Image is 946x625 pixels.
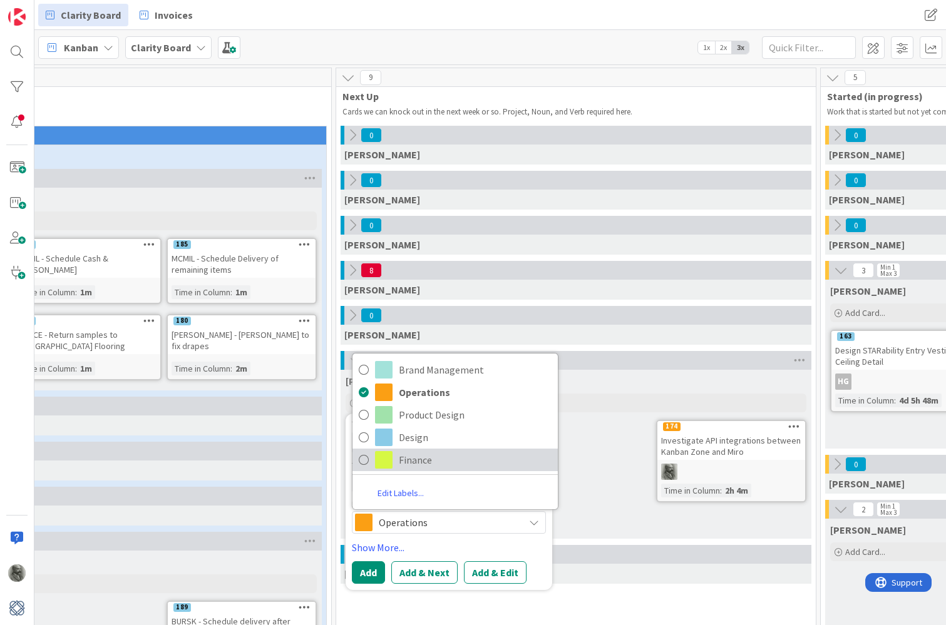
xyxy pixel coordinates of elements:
button: Add & Next [391,561,458,584]
span: 0 [361,218,382,233]
span: 0 [361,128,382,143]
div: 1m [77,285,95,299]
div: Time in Column [661,484,720,497]
span: Gina [344,148,420,161]
span: 0 [845,173,866,188]
div: 180 [168,315,316,327]
a: Clarity Board [38,4,128,26]
span: 3x [732,41,749,54]
a: Brand Management [352,358,558,381]
div: 174Investigate API integrations between Kanban Zone and Miro [657,421,805,460]
img: Visit kanbanzone.com [8,8,26,26]
span: : [75,285,77,299]
span: Finance [399,450,552,469]
a: Product Design [352,404,558,426]
span: Hannah [344,283,420,296]
span: Philip [830,524,906,536]
a: 180[PERSON_NAME] - [PERSON_NAME] to fix drapesTime in Column:2m [167,314,317,380]
div: HG [835,373,851,390]
div: 2m [232,362,250,375]
div: Max 3 [880,509,897,516]
span: Lisa T. [829,193,905,206]
div: 183 [13,315,160,327]
span: : [894,394,896,407]
span: Philip [346,375,421,387]
img: PA [8,564,26,582]
span: Gina [829,148,905,161]
div: Time in Column [835,394,894,407]
div: 2h 4m [722,484,751,497]
div: 1m [232,285,250,299]
div: 174 [663,422,681,431]
a: Show More... [352,540,546,555]
a: Operations [352,381,558,404]
div: Min 1 [880,264,895,270]
span: 0 [845,128,866,143]
div: 180[PERSON_NAME] - [PERSON_NAME] to fix drapes [168,315,316,354]
span: Walter [344,328,420,341]
span: 0 [361,173,382,188]
span: : [720,484,722,497]
span: 2 [853,502,874,517]
span: Add Card... [845,546,885,557]
span: Invoices [155,8,193,23]
img: PA [661,464,677,480]
span: Walter [829,477,905,490]
div: Max 3 [880,270,897,277]
a: 185MCMIL - Schedule Delivery of remaining itemsTime in Column:1m [167,238,317,304]
span: 1x [698,41,715,54]
div: 180 [173,317,191,325]
span: 5 [845,70,866,85]
span: 2x [715,41,732,54]
div: 185 [168,239,316,250]
div: 189 [168,602,316,613]
span: Kanban [64,40,98,55]
a: Finance [352,449,558,471]
div: PA [657,464,805,480]
div: 185 [173,240,191,249]
a: Design [352,426,558,449]
a: 188MCMIL - Schedule Cash & [PERSON_NAME]Time in Column:1m [11,238,162,304]
span: Add Card... [845,307,885,318]
div: Investigate API integrations between Kanban Zone and Miro [657,432,805,460]
div: 188MCMIL - Schedule Cash & [PERSON_NAME] [13,239,160,278]
div: Time in Column [172,362,230,375]
div: 4d 5h 48m [896,394,942,407]
span: Support [26,2,57,17]
button: Add [352,561,385,584]
div: 1m [77,362,95,375]
a: Invoices [132,4,200,26]
span: Hannah [830,285,906,297]
p: Cards we can knock out in the next week or so. Project, Noun, and Verb required here. [342,107,801,117]
span: 3 [853,263,874,278]
div: Time in Column [16,285,75,299]
span: Devon [344,567,440,580]
span: : [230,362,232,375]
span: Clarity Board [61,8,121,23]
div: 185MCMIL - Schedule Delivery of remaining items [168,239,316,278]
span: : [75,362,77,375]
span: Operations [399,383,552,402]
span: 0 [845,457,866,472]
div: 189 [173,603,191,612]
span: 0 [845,218,866,233]
span: Lisa K. [344,238,420,251]
span: 0 [361,308,382,323]
div: Min 1 [880,503,895,509]
div: 174 [657,421,805,432]
div: MCMIL - Schedule Delivery of remaining items [168,250,316,278]
span: Brand Management [399,360,552,379]
span: Lisa T. [344,193,420,206]
input: Quick Filter... [762,36,856,59]
div: 183OFFICE - Return samples to [GEOGRAPHIC_DATA] Flooring [13,315,160,354]
div: OFFICE - Return samples to [GEOGRAPHIC_DATA] Flooring [13,327,160,354]
img: avatar [8,599,26,617]
button: Add & Edit [464,561,527,584]
a: 183OFFICE - Return samples to [GEOGRAPHIC_DATA] FlooringTime in Column:1m [11,314,162,380]
span: 9 [360,70,381,85]
a: Edit Labels... [352,482,449,504]
span: Next Up [342,90,800,103]
span: 8 [361,263,382,278]
div: 163 [837,332,855,341]
span: Label [352,500,372,509]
